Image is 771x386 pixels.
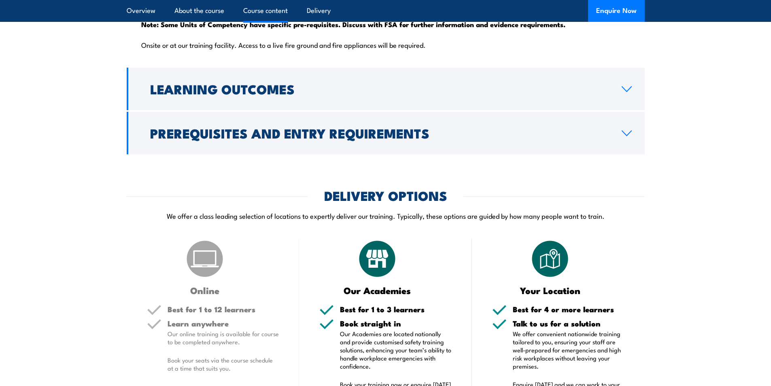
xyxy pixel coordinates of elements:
a: Learning Outcomes [127,68,645,110]
h5: Book straight in [340,320,452,327]
h3: Your Location [492,286,608,295]
h5: Best for 1 to 12 learners [168,305,279,313]
p: Onsite or at our training facility. Access to a live fire ground and fire appliances will be requ... [141,41,630,49]
h5: Best for 4 or more learners [513,305,624,313]
h2: Learning Outcomes [150,83,609,94]
h5: Talk to us for a solution [513,320,624,327]
h5: Learn anywhere [168,320,279,327]
h2: DELIVERY OPTIONS [324,190,447,201]
p: Our online training is available for course to be completed anywhere. [168,330,279,346]
strong: Note: Some Units of Competency have specific pre-requisites. Discuss with FSA for further informa... [141,19,565,30]
p: Book your seats via the course schedule at a time that suits you. [168,356,279,372]
p: Our Academies are located nationally and provide customised safety training solutions, enhancing ... [340,330,452,370]
p: We offer a class leading selection of locations to expertly deliver our training. Typically, thes... [127,211,645,220]
h2: Prerequisites and Entry Requirements [150,127,609,139]
a: Prerequisites and Entry Requirements [127,112,645,154]
h3: Online [147,286,263,295]
h5: Best for 1 to 3 learners [340,305,452,313]
p: We offer convenient nationwide training tailored to you, ensuring your staff are well-prepared fo... [513,330,624,370]
h3: Our Academies [319,286,435,295]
